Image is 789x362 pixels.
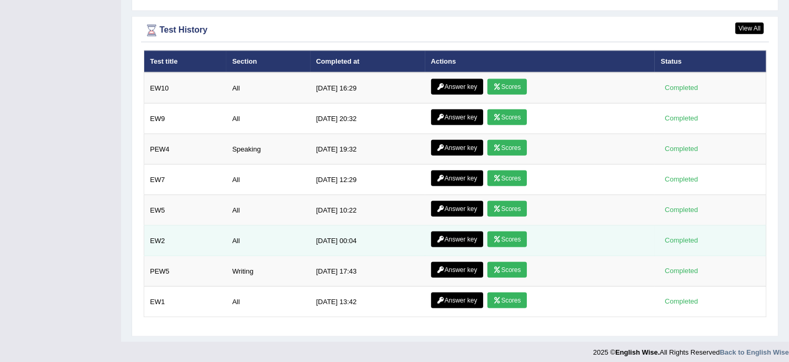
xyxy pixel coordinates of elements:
[487,170,526,186] a: Scores
[431,109,483,125] a: Answer key
[311,256,425,287] td: [DATE] 17:43
[226,73,310,104] td: All
[311,73,425,104] td: [DATE] 16:29
[144,195,227,226] td: EW5
[661,205,702,216] div: Completed
[661,113,702,124] div: Completed
[144,134,227,165] td: PEW4
[661,235,702,246] div: Completed
[720,348,789,356] a: Back to English Wise
[144,226,227,256] td: EW2
[226,287,310,317] td: All
[661,144,702,155] div: Completed
[226,104,310,134] td: All
[425,51,655,73] th: Actions
[431,170,483,186] a: Answer key
[431,201,483,217] a: Answer key
[311,165,425,195] td: [DATE] 12:29
[487,293,526,308] a: Scores
[144,104,227,134] td: EW9
[144,287,227,317] td: EW1
[311,134,425,165] td: [DATE] 19:32
[487,201,526,217] a: Scores
[487,262,526,278] a: Scores
[735,23,764,34] a: View All
[311,195,425,226] td: [DATE] 10:22
[593,342,789,357] div: 2025 © All Rights Reserved
[144,256,227,287] td: PEW5
[226,195,310,226] td: All
[661,296,702,307] div: Completed
[226,51,310,73] th: Section
[226,226,310,256] td: All
[311,104,425,134] td: [DATE] 20:32
[615,348,660,356] strong: English Wise.
[487,232,526,247] a: Scores
[487,140,526,156] a: Scores
[226,134,310,165] td: Speaking
[431,293,483,308] a: Answer key
[661,83,702,94] div: Completed
[431,232,483,247] a: Answer key
[144,51,227,73] th: Test title
[144,165,227,195] td: EW7
[661,174,702,185] div: Completed
[487,109,526,125] a: Scores
[311,287,425,317] td: [DATE] 13:42
[311,51,425,73] th: Completed at
[311,226,425,256] td: [DATE] 00:04
[661,266,702,277] div: Completed
[431,140,483,156] a: Answer key
[226,256,310,287] td: Writing
[655,51,766,73] th: Status
[144,23,766,38] div: Test History
[487,79,526,95] a: Scores
[431,79,483,95] a: Answer key
[144,73,227,104] td: EW10
[226,165,310,195] td: All
[431,262,483,278] a: Answer key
